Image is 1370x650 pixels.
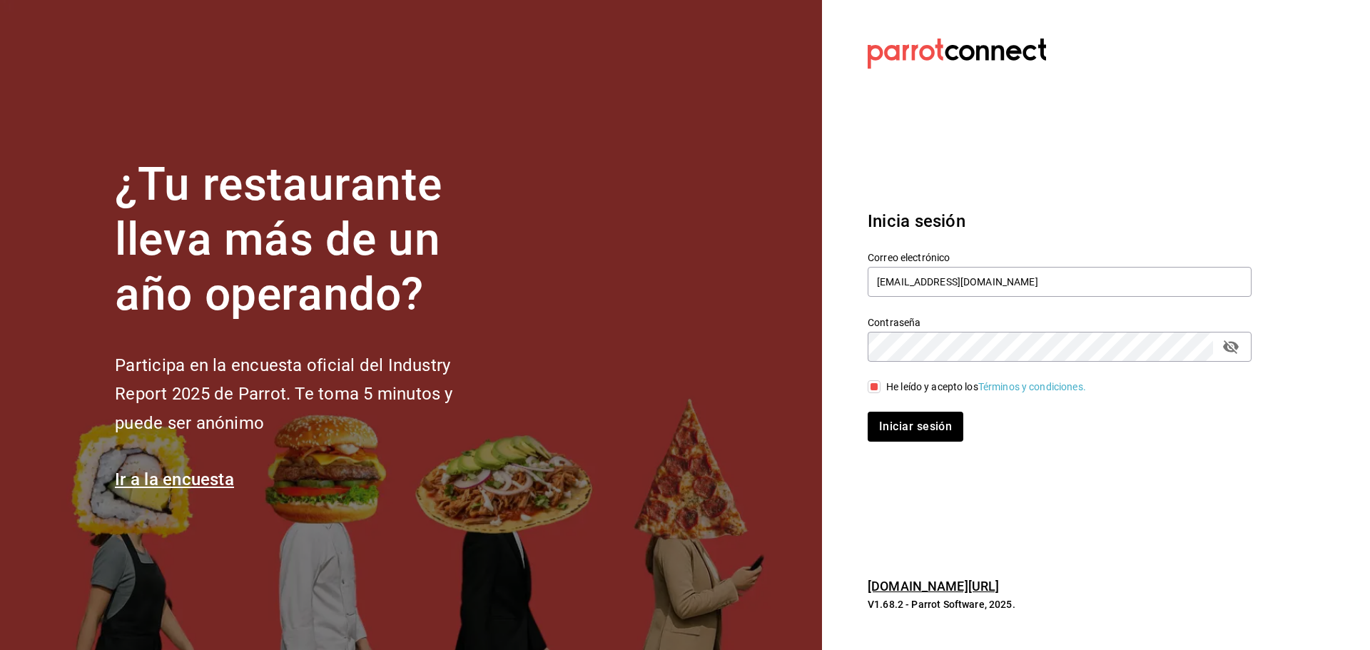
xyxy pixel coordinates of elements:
[868,412,963,442] button: Iniciar sesión
[115,469,234,489] a: Ir a la encuesta
[1219,335,1243,359] button: passwordField
[868,597,1252,611] p: V1.68.2 - Parrot Software, 2025.
[868,318,1252,327] label: Contraseña
[868,579,999,594] a: [DOMAIN_NAME][URL]
[868,267,1252,297] input: Ingresa tu correo electrónico
[115,351,500,438] h2: Participa en la encuesta oficial del Industry Report 2025 de Parrot. Te toma 5 minutos y puede se...
[886,380,1086,395] div: He leído y acepto los
[115,158,500,322] h1: ¿Tu restaurante lleva más de un año operando?
[978,381,1086,392] a: Términos y condiciones.
[868,208,1252,234] h3: Inicia sesión
[868,253,1252,263] label: Correo electrónico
